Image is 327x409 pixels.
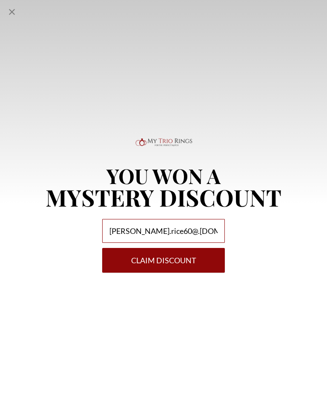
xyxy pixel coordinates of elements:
button: Claim DISCOUNT [102,248,225,273]
p: MYSTERY DISCOUNT [46,186,281,209]
div: Close popup [7,7,17,17]
input: Your email address [102,219,225,243]
img: Logo [134,136,193,155]
p: YOU WON A [46,165,281,186]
